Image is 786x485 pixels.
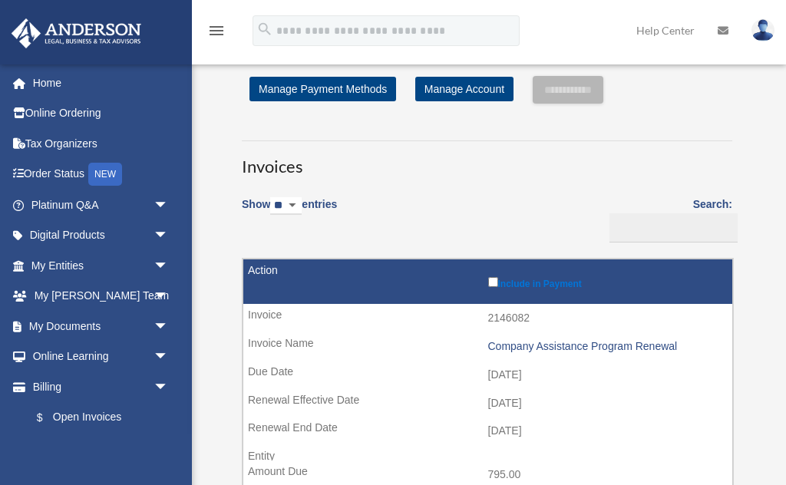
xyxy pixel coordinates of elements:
[11,190,192,220] a: Platinum Q&Aarrow_drop_down
[207,27,226,40] a: menu
[751,19,774,41] img: User Pic
[11,220,192,251] a: Digital Productsarrow_drop_down
[415,77,514,101] a: Manage Account
[242,140,732,179] h3: Invoices
[243,389,732,418] td: [DATE]
[88,163,122,186] div: NEW
[604,195,732,242] label: Search:
[154,371,184,403] span: arrow_drop_down
[249,77,396,101] a: Manage Payment Methods
[243,417,732,446] td: [DATE]
[154,220,184,252] span: arrow_drop_down
[11,98,192,129] a: Online Ordering
[154,190,184,221] span: arrow_drop_down
[11,281,192,312] a: My [PERSON_NAME] Teamarrow_drop_down
[154,311,184,342] span: arrow_drop_down
[488,340,725,353] div: Company Assistance Program Renewal
[11,68,192,98] a: Home
[488,274,725,289] label: Include in Payment
[609,213,738,242] input: Search:
[11,128,192,159] a: Tax Organizers
[256,21,273,38] i: search
[11,250,192,281] a: My Entitiesarrow_drop_down
[11,371,184,402] a: Billingarrow_drop_down
[207,21,226,40] i: menu
[154,281,184,312] span: arrow_drop_down
[11,311,192,341] a: My Documentsarrow_drop_down
[7,18,146,48] img: Anderson Advisors Platinum Portal
[21,402,177,434] a: $Open Invoices
[154,250,184,282] span: arrow_drop_down
[11,341,192,372] a: Online Learningarrow_drop_down
[243,361,732,390] td: [DATE]
[270,197,302,215] select: Showentries
[11,159,192,190] a: Order StatusNEW
[154,341,184,373] span: arrow_drop_down
[242,195,337,230] label: Show entries
[488,277,498,287] input: Include in Payment
[21,433,184,464] a: Past Invoices
[243,304,732,333] td: 2146082
[45,408,53,427] span: $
